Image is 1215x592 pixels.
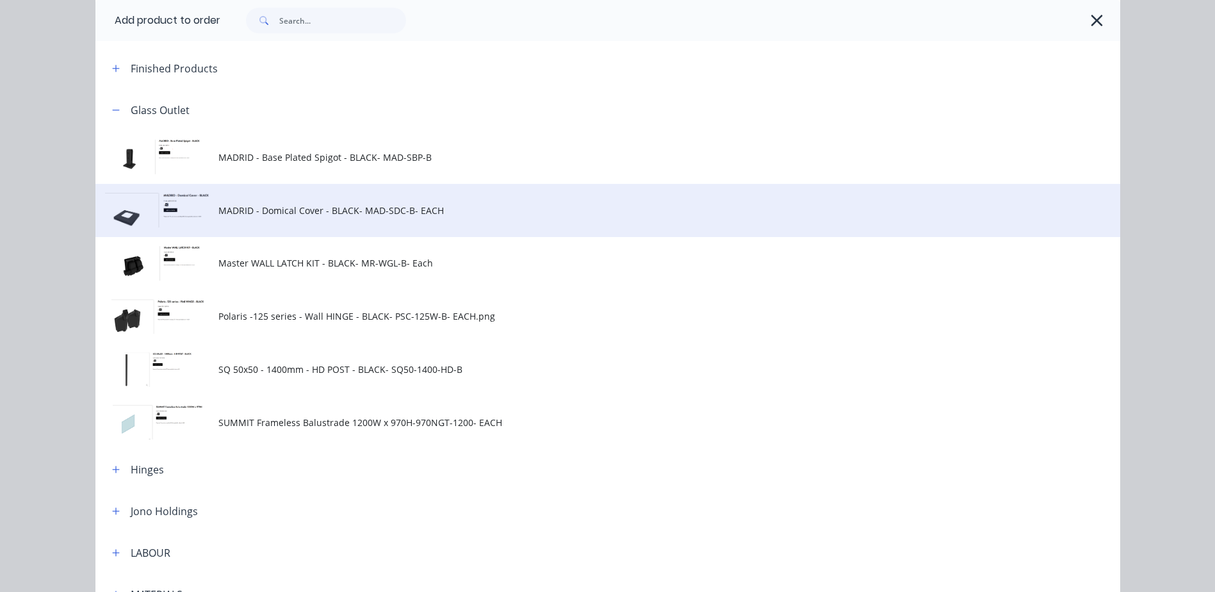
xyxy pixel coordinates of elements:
[131,462,164,477] div: Hinges
[218,309,940,323] span: Polaris -125 series - Wall HINGE - BLACK- PSC-125W-B- EACH.png
[218,363,940,376] span: SQ 50x50 - 1400mm - HD POST - BLACK- SQ50-1400-HD-B
[279,8,406,33] input: Search...
[131,545,170,561] div: LABOUR
[218,256,940,270] span: Master WALL LATCH KIT - BLACK- MR-WGL-B- Each
[218,151,940,164] span: MADRID - Base Plated Spigot - BLACK- MAD-SBP-B
[218,204,940,217] span: MADRID - Domical Cover - BLACK- MAD-SDC-B- EACH
[131,61,218,76] div: Finished Products
[218,416,940,429] span: SUMMIT Frameless Balustrade 1200W x 970H-970NGT-1200- EACH
[131,504,198,519] div: Jono Holdings
[131,103,190,118] div: Glass Outlet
